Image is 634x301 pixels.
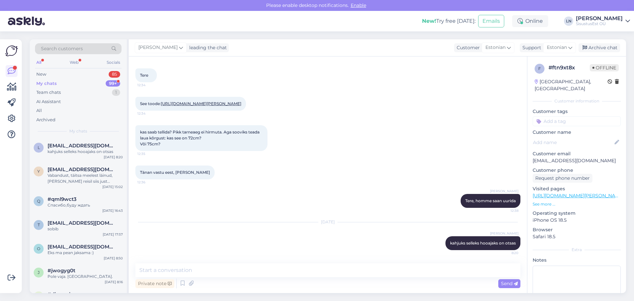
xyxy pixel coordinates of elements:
span: #qml9wct3 [48,196,77,202]
div: Customer [454,44,480,51]
span: Estonian [547,44,567,51]
div: Online [512,15,548,27]
p: Browser [533,226,621,233]
p: Customer email [533,150,621,157]
div: [DATE] 8:50 [104,256,123,261]
span: oldekas@mail.ee [48,244,116,250]
span: [PERSON_NAME] [138,44,178,51]
div: [PERSON_NAME] [576,16,623,21]
p: Customer phone [533,167,621,174]
div: All [36,107,42,114]
p: [EMAIL_ADDRESS][DOMAIN_NAME] [533,157,621,164]
div: # ftn9xt8x [548,64,590,72]
span: j [38,270,40,275]
img: Askly Logo [5,45,18,57]
a: [PERSON_NAME]SisustusEst OÜ [576,16,630,26]
span: Estonian [485,44,506,51]
span: o [37,246,40,251]
div: Archive chat [579,43,620,52]
div: [DATE] [135,219,520,225]
span: l [38,145,40,150]
div: [DATE] 8:20 [104,155,123,160]
span: 12:34 [137,83,162,88]
span: See toode: [140,101,241,106]
span: Tere [140,73,148,78]
b: New! [422,18,436,24]
span: leena.ivanova@yahoo.com [48,143,116,149]
div: Customer information [533,98,621,104]
div: Private note [135,279,174,288]
input: Add a tag [533,116,621,126]
div: Team chats [36,89,61,96]
p: Notes [533,257,621,264]
p: iPhone OS 18.5 [533,217,621,224]
div: My chats [36,80,57,87]
div: Extra [533,247,621,253]
span: [PERSON_NAME] [490,231,518,236]
span: [PERSON_NAME] [490,189,518,194]
p: Visited pages [533,185,621,192]
p: Customer tags [533,108,621,115]
div: AI Assistant [36,98,61,105]
span: Send [501,281,518,286]
p: See more ... [533,201,621,207]
span: q [37,199,40,204]
div: All [35,58,43,67]
p: Safari 18.5 [533,233,621,240]
span: 8:20 [494,250,518,255]
span: kahjuks selleks hooajaks on otsas [450,241,516,245]
span: Search customers [41,45,83,52]
div: Pole vaja. [GEOGRAPHIC_DATA]. [48,274,123,280]
div: Support [520,44,541,51]
span: 12:36 [137,180,162,185]
span: tiina.hintser@gmail.com [48,220,116,226]
div: [DATE] 16:43 [102,208,123,213]
div: [GEOGRAPHIC_DATA], [GEOGRAPHIC_DATA] [535,78,608,92]
span: Enable [349,2,368,8]
p: Operating system [533,210,621,217]
p: Customer name [533,129,621,136]
span: Offline [590,64,619,71]
a: [URL][DOMAIN_NAME][PERSON_NAME] [533,193,624,199]
div: Eks ma pean jaksama :) [48,250,123,256]
span: 12:35 [137,151,162,156]
div: sobib [48,226,123,232]
span: kas saab tellida? Pikk tarneaeg ei hirmuta. Aga sooviks teada laua kõrgust: kas see on 72cm? Või ... [140,130,261,146]
div: 85 [109,71,120,78]
a: [URL][DOMAIN_NAME][PERSON_NAME] [161,101,241,106]
input: Add name [533,139,613,146]
div: Web [68,58,80,67]
div: [DATE] 17:57 [103,232,123,237]
div: SisustusEst OÜ [576,21,623,26]
div: Socials [105,58,122,67]
div: New [36,71,46,78]
span: 12:38 [494,208,518,213]
span: y [37,169,40,174]
span: t [38,222,40,227]
div: kahjuks selleks hooajaks on otsas [48,149,123,155]
span: My chats [69,128,87,134]
div: Request phone number [533,174,592,183]
div: Try free [DATE]: [422,17,475,25]
div: 1 [112,89,120,96]
div: Спасибо,буду ждать [48,202,123,208]
span: Tänan vastu eest, [PERSON_NAME] [140,170,210,175]
div: LN [564,17,573,26]
div: Vabandust, täitsa meelest läinud, [PERSON_NAME] reisil siis just [PERSON_NAME] polnud meeles [48,172,123,184]
div: leading the chat [187,44,227,51]
div: 99+ [106,80,120,87]
span: 12:34 [137,111,162,116]
div: [DATE] 15:02 [102,184,123,189]
span: #jwogyg0t [48,268,75,274]
div: Archived [36,117,55,123]
div: [DATE] 8:16 [105,280,123,284]
span: Tere, homme saan uurida [465,198,516,203]
button: Emails [478,15,504,27]
span: f [538,66,541,71]
span: ylleverte@hotmail.com [48,167,116,172]
span: #divscrzj [48,291,70,297]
